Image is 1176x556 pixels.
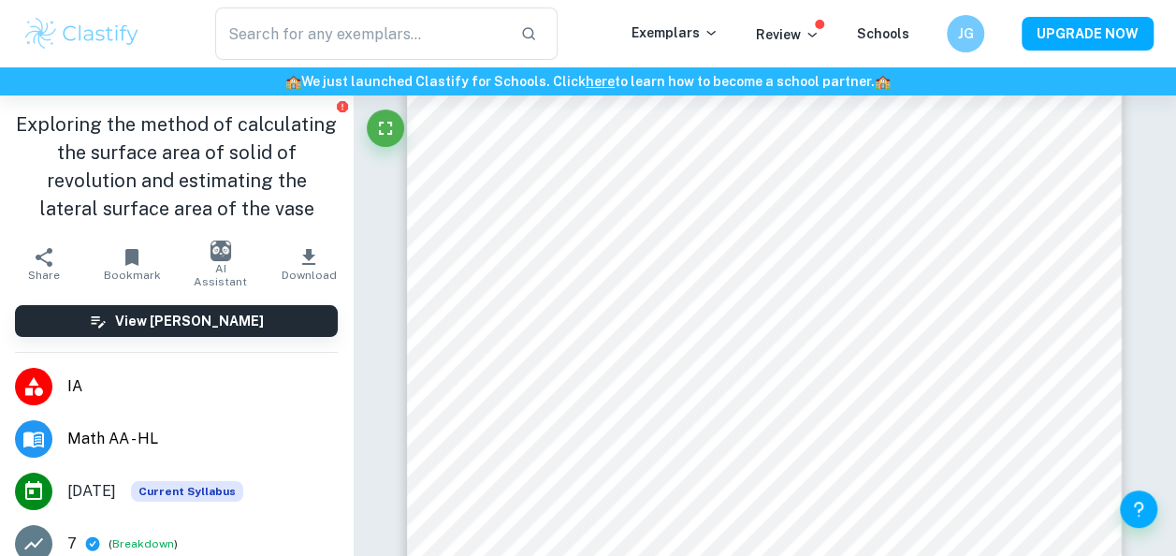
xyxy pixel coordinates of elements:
span: ( ) [109,535,178,553]
span: [DATE] [67,480,116,503]
span: Share [28,269,60,282]
h6: JG [955,23,977,44]
input: Search for any exemplars... [215,7,506,60]
span: Math AA - HL [67,428,338,450]
span: IA [67,375,338,398]
span: 🏫 [285,74,301,89]
a: here [586,74,615,89]
h6: View [PERSON_NAME] [115,311,264,331]
button: UPGRADE NOW [1022,17,1154,51]
button: Fullscreen [367,110,404,147]
div: This exemplar is based on the current syllabus. Feel free to refer to it for inspiration/ideas wh... [131,481,243,502]
a: Schools [857,26,909,41]
button: Help and Feedback [1120,490,1157,528]
button: AI Assistant [177,238,265,290]
span: 🏫 [875,74,891,89]
span: Bookmark [104,269,161,282]
p: Exemplars [632,22,719,43]
button: Breakdown [112,535,174,552]
p: Review [756,24,820,45]
button: JG [947,15,984,52]
button: Bookmark [88,238,176,290]
p: 7 [67,533,77,555]
span: AI Assistant [188,262,254,288]
button: Download [265,238,353,290]
img: Clastify logo [22,15,141,52]
h1: Exploring the method of calculating the surface area of solid of revolution and estimating the la... [15,110,338,223]
button: Report issue [335,99,349,113]
span: Download [281,269,336,282]
img: AI Assistant [211,241,231,261]
button: View [PERSON_NAME] [15,305,338,337]
h6: We just launched Clastify for Schools. Click to learn how to become a school partner. [4,71,1172,92]
span: Current Syllabus [131,481,243,502]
